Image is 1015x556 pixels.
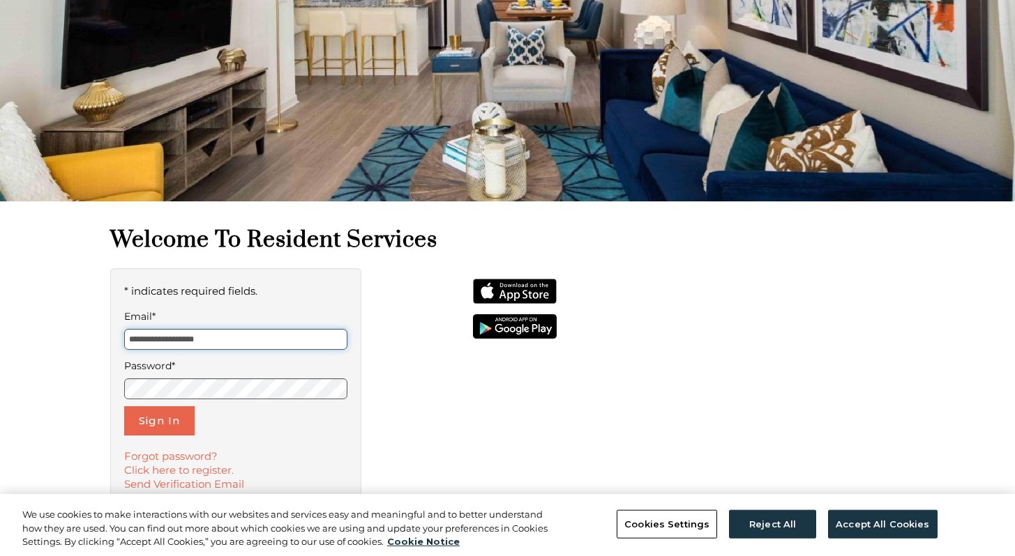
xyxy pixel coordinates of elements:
img: App Store [473,279,557,304]
button: Reject All [729,509,816,539]
button: Accept All Cookies [828,509,937,539]
label: Email* [124,307,348,325]
label: Password* [124,357,348,375]
button: Sign In [124,406,195,435]
p: * indicates required fields. [124,282,348,300]
a: Click here to register. [124,463,234,477]
a: Forgot password? [124,449,218,463]
h1: Welcome to Resident Services [110,226,905,254]
div: We use cookies to make interactions with our websites and services easy and meaningful and to bet... [22,508,558,549]
button: Cookies Settings [617,509,717,539]
a: More information about your privacy [387,536,460,547]
a: Send Verification Email [124,477,244,491]
img: Get it on Google Play [473,314,557,339]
